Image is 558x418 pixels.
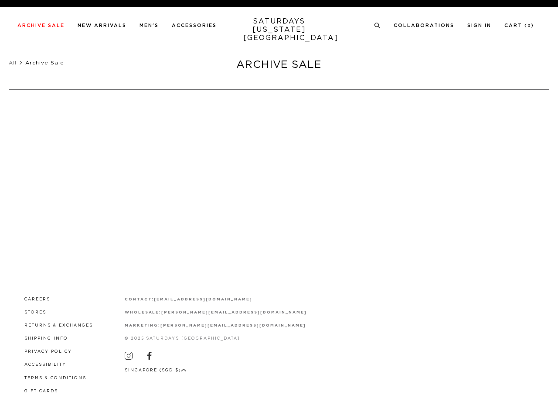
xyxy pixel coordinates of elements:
a: [PERSON_NAME][EMAIL_ADDRESS][DOMAIN_NAME] [160,324,306,327]
a: Returns & Exchanges [24,324,93,327]
a: [PERSON_NAME][EMAIL_ADDRESS][DOMAIN_NAME] [161,310,306,314]
strong: marketing: [125,324,161,327]
small: 0 [527,24,531,28]
a: Accessories [172,23,217,28]
span: Archive Sale [25,60,64,65]
a: Stores [24,310,46,314]
a: Men's [139,23,159,28]
strong: wholesale: [125,310,162,314]
strong: contact: [125,297,154,301]
a: Shipping Info [24,337,68,340]
a: Terms & Conditions [24,376,86,380]
a: Privacy Policy [24,350,72,354]
a: [EMAIL_ADDRESS][DOMAIN_NAME] [154,297,252,301]
p: © 2025 Saturdays [GEOGRAPHIC_DATA] [125,335,307,342]
a: Careers [24,297,50,301]
a: Collaborations [394,23,454,28]
a: Archive Sale [17,23,65,28]
a: Gift Cards [24,389,58,393]
button: Singapore (SGD $) [125,367,187,374]
a: All [9,60,17,65]
a: New Arrivals [78,23,126,28]
a: Sign In [467,23,491,28]
a: Accessibility [24,363,66,367]
a: Cart (0) [504,23,534,28]
a: SATURDAYS[US_STATE][GEOGRAPHIC_DATA] [243,17,315,42]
